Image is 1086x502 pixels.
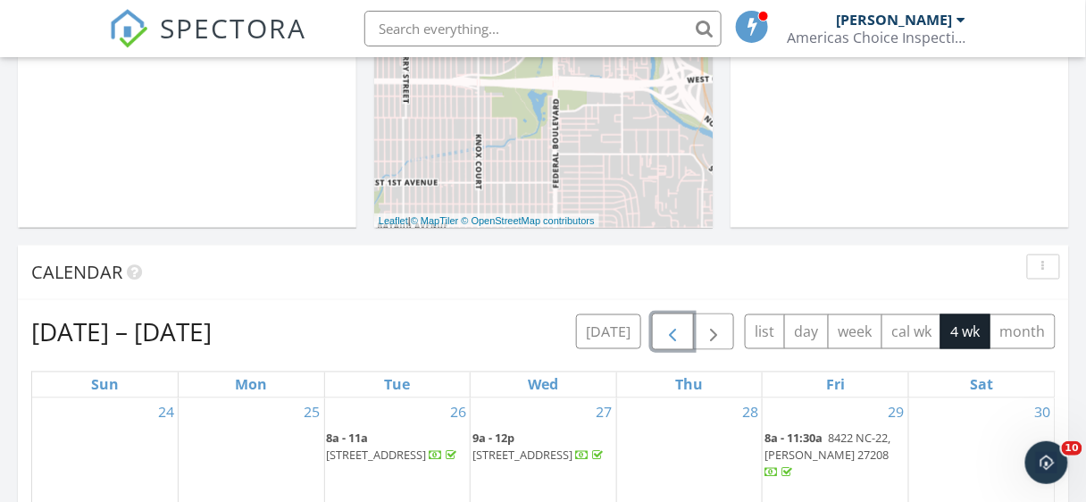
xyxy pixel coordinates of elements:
[1032,398,1055,427] a: Go to August 30, 2025
[472,429,614,467] a: 9a - 12p [STREET_ADDRESS]
[1025,441,1068,484] iframe: Intercom live chat
[380,372,414,397] a: Tuesday
[379,215,408,226] a: Leaflet
[764,431,890,464] span: 8422 NC-22, [PERSON_NAME] 27208
[327,431,461,464] a: 8a - 11a [STREET_ADDRESS]
[693,314,735,350] button: Next
[109,9,148,48] img: The Best Home Inspection Software - Spectora
[472,431,514,447] span: 9a - 12p
[301,398,324,427] a: Go to August 25, 2025
[364,11,722,46] input: Search everything...
[327,429,469,467] a: 8a - 11a [STREET_ADDRESS]
[327,448,427,464] span: [STREET_ADDRESS]
[764,429,906,485] a: 8a - 11:30a 8422 NC-22, [PERSON_NAME] 27208
[576,314,641,349] button: [DATE]
[836,11,952,29] div: [PERSON_NAME]
[462,215,595,226] a: © OpenStreetMap contributors
[472,431,606,464] a: 9a - 12p [STREET_ADDRESS]
[88,372,122,397] a: Sunday
[764,431,890,481] a: 8a - 11:30a 8422 NC-22, [PERSON_NAME] 27208
[823,372,848,397] a: Friday
[881,314,942,349] button: cal wk
[109,24,307,62] a: SPECTORA
[990,314,1056,349] button: month
[739,398,762,427] a: Go to August 28, 2025
[411,215,459,226] a: © MapTiler
[940,314,990,349] button: 4 wk
[672,372,707,397] a: Thursday
[327,431,369,447] span: 8a - 11a
[155,398,178,427] a: Go to August 24, 2025
[652,314,694,350] button: Previous
[31,314,212,350] h2: [DATE] – [DATE]
[472,448,572,464] span: [STREET_ADDRESS]
[745,314,785,349] button: list
[1062,441,1082,456] span: 10
[231,372,271,397] a: Monday
[161,9,307,46] span: SPECTORA
[784,314,829,349] button: day
[966,372,997,397] a: Saturday
[374,213,599,229] div: |
[524,372,562,397] a: Wednesday
[447,398,470,427] a: Go to August 26, 2025
[787,29,965,46] div: Americas Choice Inspections - Triad
[593,398,616,427] a: Go to August 27, 2025
[828,314,882,349] button: week
[31,260,122,284] span: Calendar
[764,431,823,447] span: 8a - 11:30a
[885,398,908,427] a: Go to August 29, 2025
